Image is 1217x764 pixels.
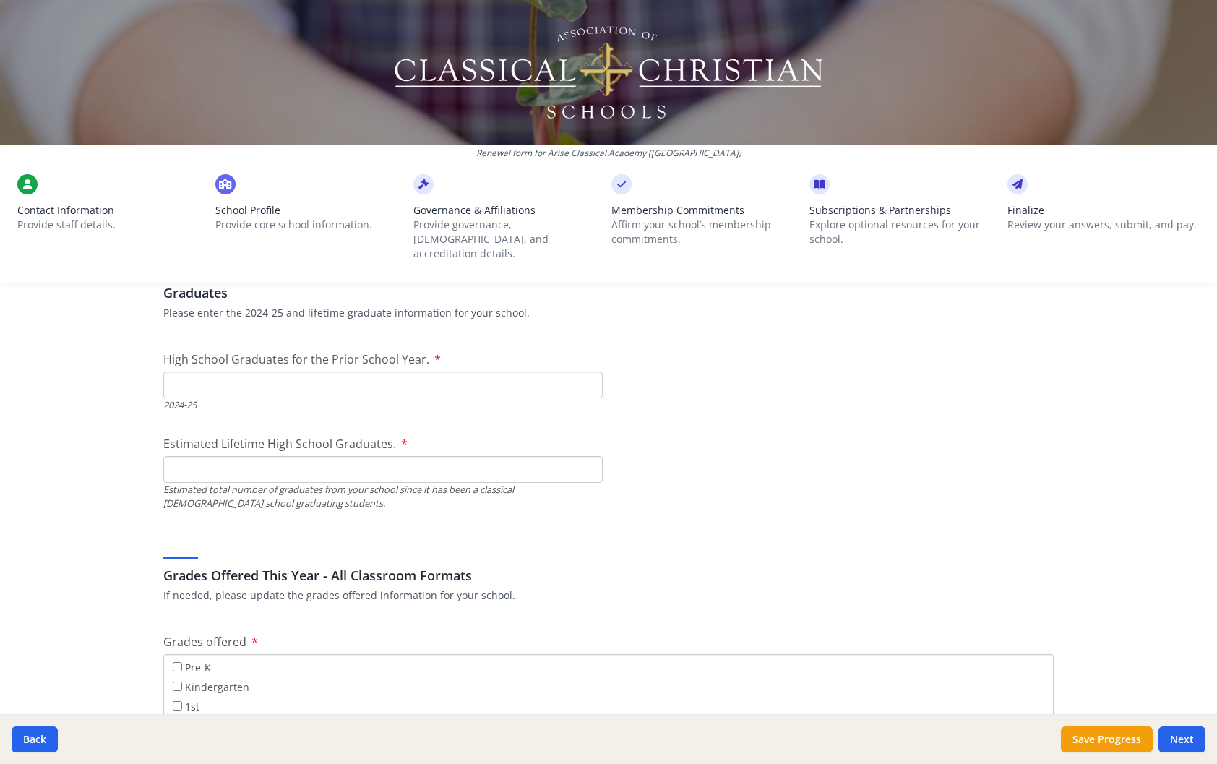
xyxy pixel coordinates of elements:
label: 1st [173,698,199,714]
p: If needed, please update the grades offered information for your school. [163,588,1054,603]
input: 1st [173,701,182,711]
span: Contact Information [17,203,210,218]
p: Provide core school information. [215,218,408,232]
p: Review your answers, submit, and pay. [1007,218,1200,232]
span: Governance & Affiliations [413,203,606,218]
span: Subscriptions & Partnerships [809,203,1002,218]
button: Save Progress [1061,726,1153,752]
p: Please enter the 2024-25 and lifetime graduate information for your school. [163,306,1054,320]
span: Membership Commitments [611,203,804,218]
img: Logo [392,22,825,123]
span: High School Graduates for the Prior School Year. [163,351,429,367]
p: Provide governance, [DEMOGRAPHIC_DATA], and accreditation details. [413,218,606,261]
span: Finalize [1007,203,1200,218]
button: Next [1158,726,1205,752]
button: Back [12,726,58,752]
h3: Grades Offered This Year - All Classroom Formats [163,565,1054,585]
div: 2024-25 [163,398,603,412]
p: Affirm your school’s membership commitments. [611,218,804,246]
span: Estimated Lifetime High School Graduates. [163,436,396,452]
input: Pre-K [173,662,182,671]
label: Pre-K [173,659,211,675]
span: School Profile [215,203,408,218]
p: Explore optional resources for your school. [809,218,1002,246]
div: Estimated total number of graduates from your school since it has been a classical [DEMOGRAPHIC_D... [163,483,603,510]
input: Kindergarten [173,682,182,691]
p: Provide staff details. [17,218,210,232]
span: Grades offered [163,634,246,650]
label: Kindergarten [173,679,249,695]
